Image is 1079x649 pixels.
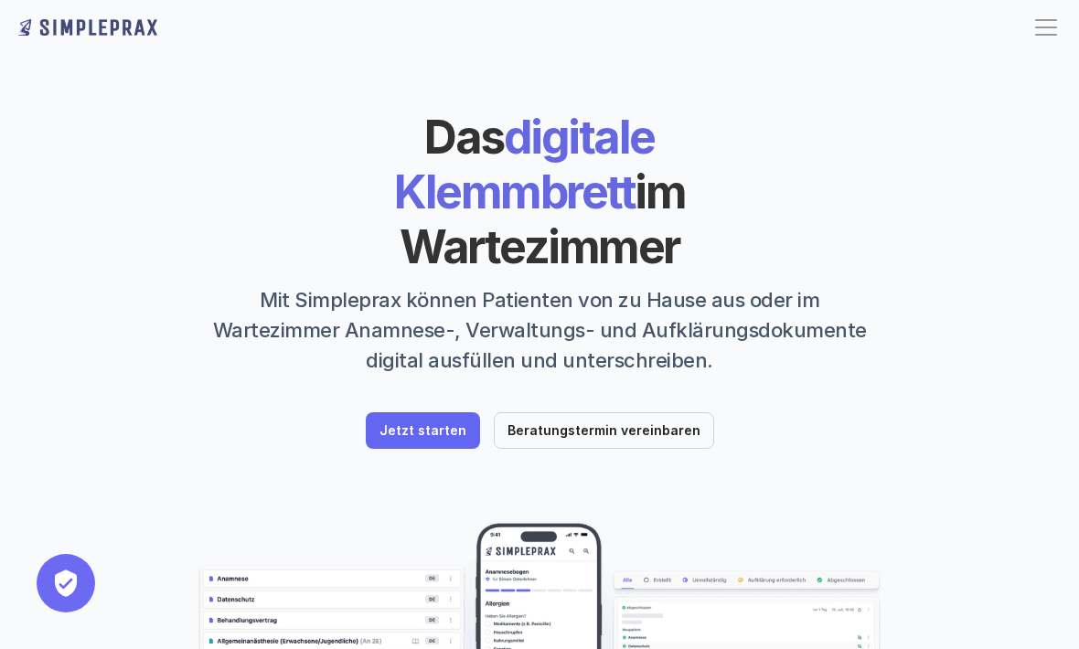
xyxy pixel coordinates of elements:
a: Beratungstermin vereinbaren [494,412,714,449]
p: Beratungstermin vereinbaren [507,423,700,439]
p: Jetzt starten [379,423,466,439]
h1: digitale Klemmbrett [276,110,804,274]
span: Das [424,110,504,165]
span: im Wartezimmer [400,165,693,274]
p: Mit Simpleprax können Patienten von zu Hause aus oder im Wartezimmer Anamnese-, Verwaltungs- und ... [197,285,882,376]
a: Jetzt starten [366,412,480,449]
